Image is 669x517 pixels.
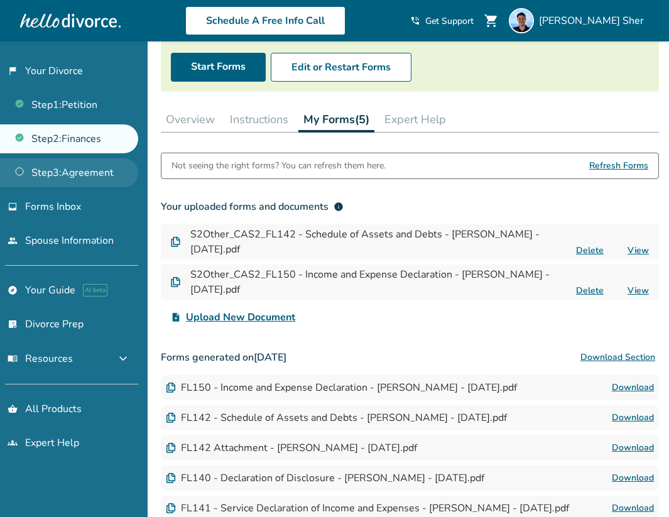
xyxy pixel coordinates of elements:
[166,381,517,395] div: FL150 - Income and Expense Declaration - [PERSON_NAME] - [DATE].pdf
[628,285,649,297] a: View
[539,14,649,28] span: [PERSON_NAME] Sher
[171,237,180,247] img: Document
[190,227,567,257] h4: S2Other_CAS2_FL142 - Schedule of Assets and Debts - [PERSON_NAME] - [DATE].pdf
[509,8,534,33] img: Omar Sher
[166,501,569,515] div: FL141 - Service Declaration of Income and Expenses - [PERSON_NAME] - [DATE].pdf
[298,107,374,133] button: My Forms(5)
[185,6,345,35] a: Schedule A Free Info Call
[166,441,417,455] div: FL142 Attachment - [PERSON_NAME] - [DATE].pdf
[8,354,18,364] span: menu_book
[425,15,474,27] span: Get Support
[8,285,18,295] span: explore
[161,345,659,370] h3: Forms generated on [DATE]
[484,13,499,28] span: shopping_cart
[171,277,180,287] img: Document
[612,440,654,455] a: Download
[8,236,18,246] span: people
[572,244,607,257] button: Delete
[171,53,266,82] a: Start Forms
[410,16,420,26] span: phone_in_talk
[606,457,669,517] iframe: Chat Widget
[612,380,654,395] a: Download
[8,66,18,76] span: flag_2
[8,352,73,366] span: Resources
[334,202,344,212] span: info
[166,503,176,513] img: Document
[166,473,176,483] img: Document
[166,411,507,425] div: FL142 - Schedule of Assets and Debts - [PERSON_NAME] - [DATE].pdf
[8,404,18,414] span: shopping_basket
[166,443,176,453] img: Document
[166,413,176,423] img: Document
[410,15,474,27] a: phone_in_talkGet Support
[8,438,18,448] span: groups
[166,471,484,485] div: FL140 - Declaration of Disclosure - [PERSON_NAME] - [DATE].pdf
[8,319,18,329] span: list_alt_check
[225,107,293,132] button: Instructions
[171,153,386,178] div: Not seeing the right forms? You can refresh them here.
[116,351,131,366] span: expand_more
[628,244,649,256] a: View
[83,284,107,297] span: AI beta
[25,200,81,214] span: Forms Inbox
[572,284,607,297] button: Delete
[379,107,451,132] button: Expert Help
[577,345,659,370] button: Download Section
[161,199,344,214] div: Your uploaded forms and documents
[8,202,18,212] span: inbox
[271,53,411,82] button: Edit or Restart Forms
[166,383,176,393] img: Document
[612,410,654,425] a: Download
[161,107,220,132] button: Overview
[589,153,648,178] span: Refresh Forms
[190,267,567,297] h4: S2Other_CAS2_FL150 - Income and Expense Declaration - [PERSON_NAME] - [DATE].pdf
[186,310,295,325] span: Upload New Document
[171,312,181,322] span: upload_file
